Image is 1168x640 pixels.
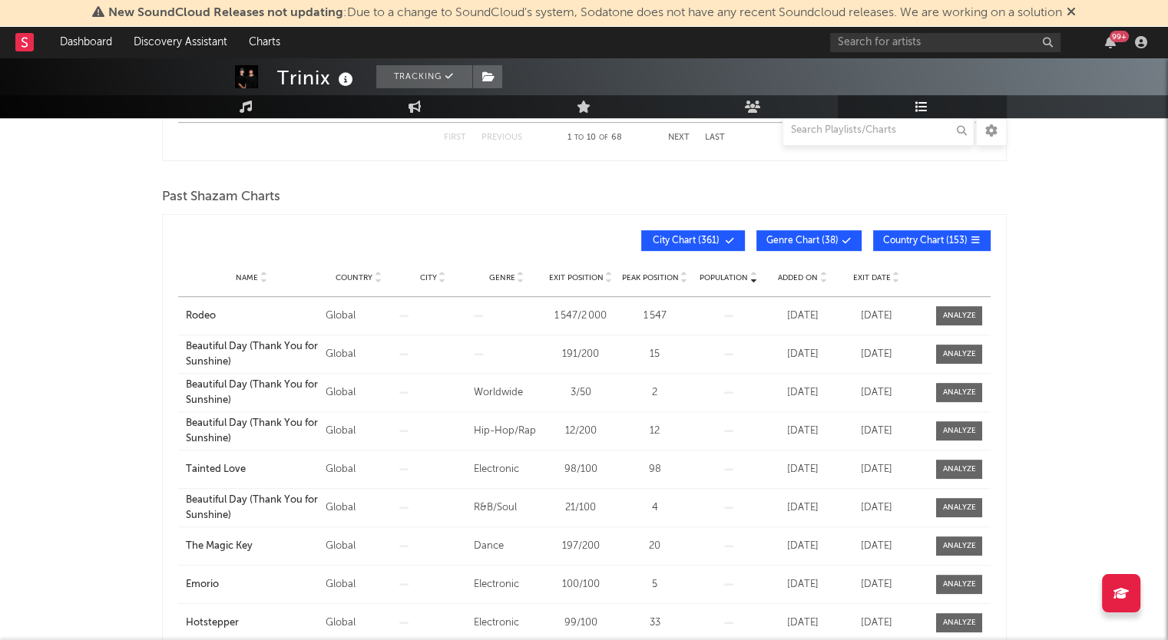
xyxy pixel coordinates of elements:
div: Electronic [474,615,540,631]
div: [DATE] [843,500,909,516]
div: [DATE] [769,308,835,324]
button: Previous [481,134,522,142]
div: 1 10 68 [553,129,637,147]
div: [DATE] [769,385,835,401]
div: [DATE] [769,347,835,362]
div: 191 / 200 [548,347,614,362]
button: City Chart(361) [641,230,745,251]
div: 3 / 50 [548,385,614,401]
div: [DATE] [843,615,909,631]
span: Exit Position [549,273,604,282]
a: Charts [238,27,291,58]
span: Genre [489,273,515,282]
span: Genre Chart ( 38 ) [766,236,839,246]
span: City Chart ( 361 ) [651,236,722,246]
input: Search Playlists/Charts [783,115,974,146]
div: Global [326,615,392,631]
a: The Magic Key [186,539,319,554]
div: Global [326,347,392,362]
div: 15 [621,347,687,362]
div: 5 [621,577,687,592]
button: Genre Chart(38) [756,230,862,251]
div: [DATE] [843,308,909,324]
div: [DATE] [843,462,909,477]
div: Global [326,308,392,324]
span: Dismiss [1067,7,1076,19]
a: Rodeo [186,308,319,324]
button: 99+ [1105,36,1116,48]
div: 21 / 100 [548,500,614,516]
div: 98 / 100 [548,462,614,477]
div: Global [326,385,392,401]
div: Global [326,424,392,439]
div: [DATE] [843,424,909,439]
button: Country Chart(153) [873,230,991,251]
button: Last [705,134,725,142]
div: 12 / 200 [548,424,614,439]
div: 4 [621,500,687,516]
div: 20 [621,539,687,554]
div: [DATE] [843,577,909,592]
button: Next [668,134,690,142]
div: Hip-Hop/Rap [474,424,540,439]
div: 12 [621,424,687,439]
a: Hotstepper [186,615,319,631]
span: Country Chart ( 153 ) [883,236,968,246]
span: Peak Position [621,273,678,282]
div: [DATE] [843,539,909,554]
a: Beautiful Day (Thank You for Sunshine) [186,493,319,523]
input: Search for artists [830,33,1060,52]
span: City [420,273,437,282]
span: Name [236,273,258,282]
div: Trinix [277,65,357,91]
span: Exit Date [853,273,891,282]
div: Electronic [474,577,540,592]
div: 98 [621,462,687,477]
div: Global [326,500,392,516]
div: Electronic [474,462,540,477]
span: to [574,134,584,141]
div: [DATE] [843,347,909,362]
a: Beautiful Day (Thank You for Sunshine) [186,378,319,407]
div: [DATE] [769,424,835,439]
span: New SoundCloud Releases not updating [108,7,343,19]
div: Worldwide [474,385,540,401]
span: of [599,134,608,141]
span: Population [700,273,748,282]
div: 197 / 200 [548,539,614,554]
a: Beautiful Day (Thank You for Sunshine) [186,339,319,369]
span: : Due to a change to SoundCloud's system, Sodatone does not have any recent Soundcloud releases. ... [108,7,1062,19]
div: Global [326,462,392,477]
div: Dance [474,539,540,554]
div: Global [326,539,392,554]
div: 99 + [1110,31,1129,42]
div: [DATE] [769,539,835,554]
div: 1 547 / 2 000 [548,308,614,324]
div: [DATE] [769,462,835,477]
a: Tainted Love [186,462,319,477]
div: Global [326,577,392,592]
a: Dashboard [49,27,123,58]
div: [DATE] [843,385,909,401]
div: [DATE] [769,500,835,516]
span: Added On [778,273,818,282]
div: 2 [621,385,687,401]
div: 1 547 [621,308,687,324]
a: Beautiful Day (Thank You for Sunshine) [186,416,319,446]
div: [DATE] [769,615,835,631]
button: Tracking [376,65,472,88]
span: Country [336,273,372,282]
div: 99 / 100 [548,615,614,631]
div: R&B/Soul [474,500,540,516]
div: 33 [621,615,687,631]
span: Past Shazam Charts [162,188,280,206]
a: Discovery Assistant [123,27,238,58]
